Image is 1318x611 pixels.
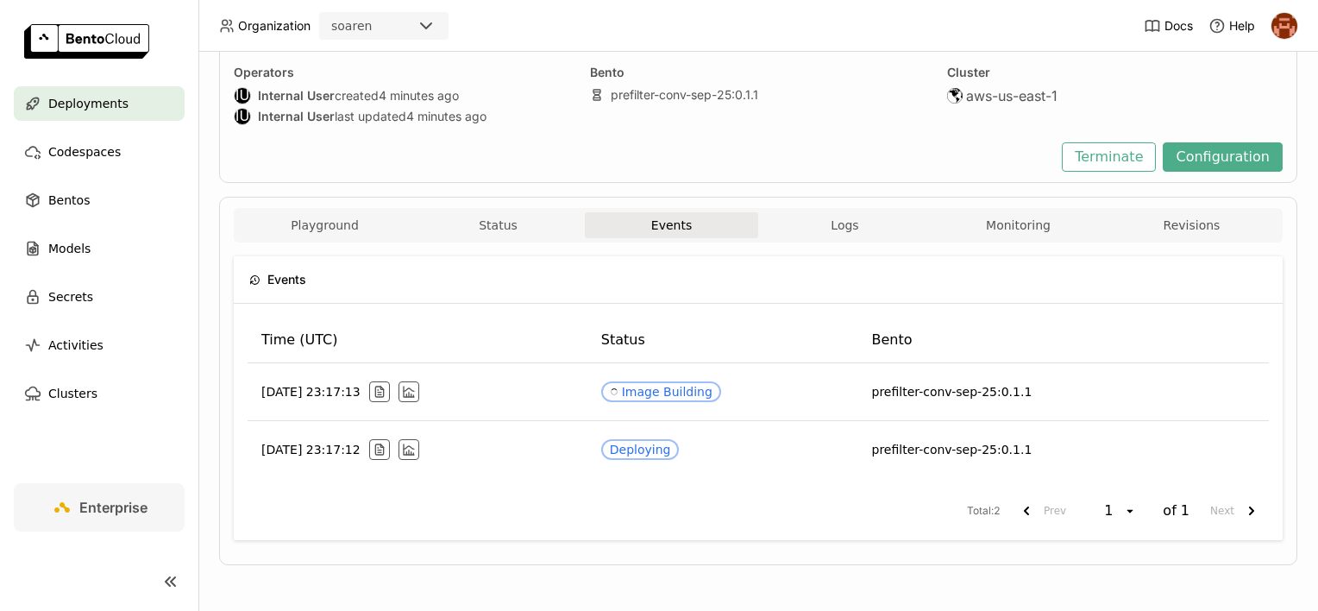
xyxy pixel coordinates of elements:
[610,385,712,399] div: Image Building
[234,87,251,104] div: Internal User
[48,383,97,404] span: Clusters
[14,231,185,266] a: Models
[610,443,671,457] div: Deploying
[235,88,250,104] div: IU
[872,443,1032,457] span: prefilter-conv-sep-25:0.1.1
[932,212,1105,238] button: Monitoring
[258,88,335,104] strong: Internal User
[1009,495,1073,526] button: previous page. current page 1 of 1
[1203,495,1269,526] button: next page. current page 1 of 1
[48,93,129,114] span: Deployments
[379,88,459,104] span: 4 minutes ago
[261,439,574,460] div: [DATE] 23:17:12
[14,135,185,169] a: Codespaces
[234,108,251,125] div: Internal User
[406,109,486,124] span: 4 minutes ago
[947,65,1283,80] div: Cluster
[267,270,306,289] span: Events
[234,87,569,104] div: created
[1144,17,1193,35] a: Docs
[238,18,311,34] span: Organization
[14,280,185,314] a: Secrets
[610,387,618,396] svg: Spinner
[1164,18,1193,34] span: Docs
[14,376,185,411] a: Clusters
[1271,13,1297,39] img: h0akoisn5opggd859j2zve66u2a2
[1163,502,1189,520] span: of 1
[331,17,372,35] div: soaren
[1229,18,1255,34] span: Help
[235,109,250,124] div: IU
[79,499,147,516] span: Enterprise
[234,108,569,125] div: last updated
[373,18,375,35] input: Selected soaren.
[14,86,185,121] a: Deployments
[1099,502,1123,520] div: 1
[1105,212,1278,238] button: Revisions
[411,212,585,238] button: Status
[1123,504,1137,518] svg: open
[48,287,93,307] span: Secrets
[48,190,90,211] span: Bentos
[587,318,858,363] th: Status
[248,318,587,363] th: Time (UTC)
[1062,142,1156,172] button: Terminate
[590,65,926,80] div: Bento
[14,183,185,217] a: Bentos
[967,503,1001,520] span: Total : 2
[1208,17,1255,35] div: Help
[585,212,758,238] button: Events
[872,385,1032,399] span: prefilter-conv-sep-25:0.1.1
[48,142,121,162] span: Codespaces
[238,212,411,238] button: Playground
[14,483,185,532] a: Enterprise
[261,381,574,402] div: [DATE] 23:17:13
[966,87,1058,104] span: aws-us-east-1
[1163,142,1283,172] button: Configuration
[24,24,149,59] img: logo
[48,238,91,259] span: Models
[858,318,1219,363] th: Bento
[258,109,335,124] strong: Internal User
[14,328,185,362] a: Activities
[611,87,758,103] a: prefilter-conv-sep-25:0.1.1
[831,217,858,233] span: Logs
[234,65,569,80] div: Operators
[48,335,104,356] span: Activities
